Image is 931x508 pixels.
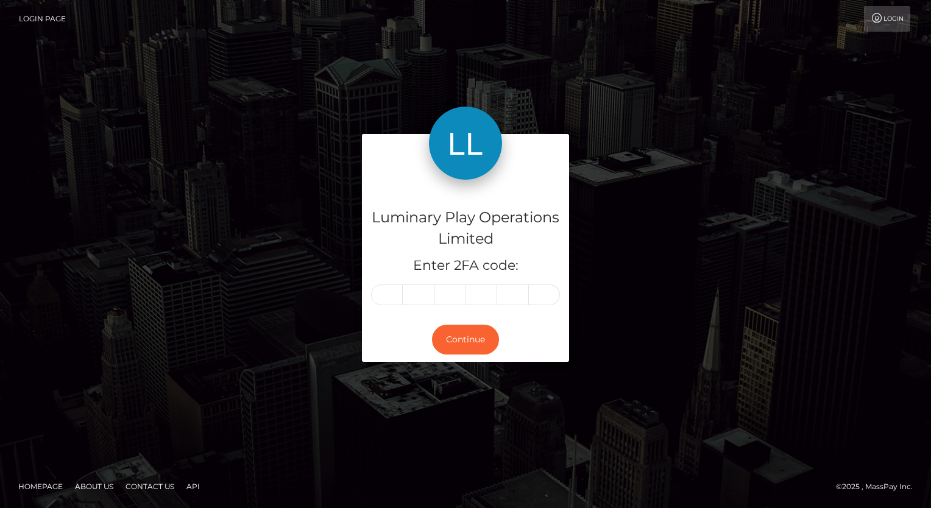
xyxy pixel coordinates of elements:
button: Continue [432,325,499,355]
a: Login [864,6,910,32]
a: Login Page [19,6,66,32]
div: © 2025 , MassPay Inc. [836,480,922,493]
img: Luminary Play Operations Limited [429,107,502,180]
a: API [182,477,205,496]
a: Homepage [13,477,68,496]
a: About Us [70,477,118,496]
h4: Luminary Play Operations Limited [371,207,560,250]
a: Contact Us [121,477,179,496]
h5: Enter 2FA code: [371,256,560,275]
